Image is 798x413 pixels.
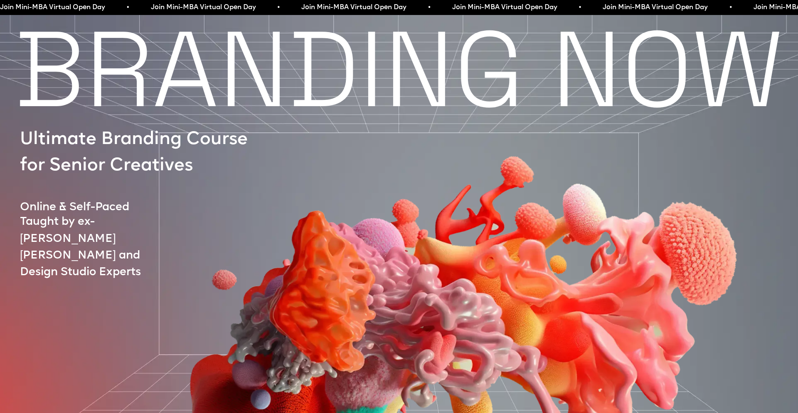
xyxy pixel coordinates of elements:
[20,214,180,281] p: Taught by ex-[PERSON_NAME] [PERSON_NAME] and Design Studio Experts
[427,2,430,13] span: •
[126,2,128,13] span: •
[578,2,581,13] span: •
[729,2,731,13] span: •
[20,127,259,179] p: Ultimate Branding Course for Senior Creatives
[277,2,279,13] span: •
